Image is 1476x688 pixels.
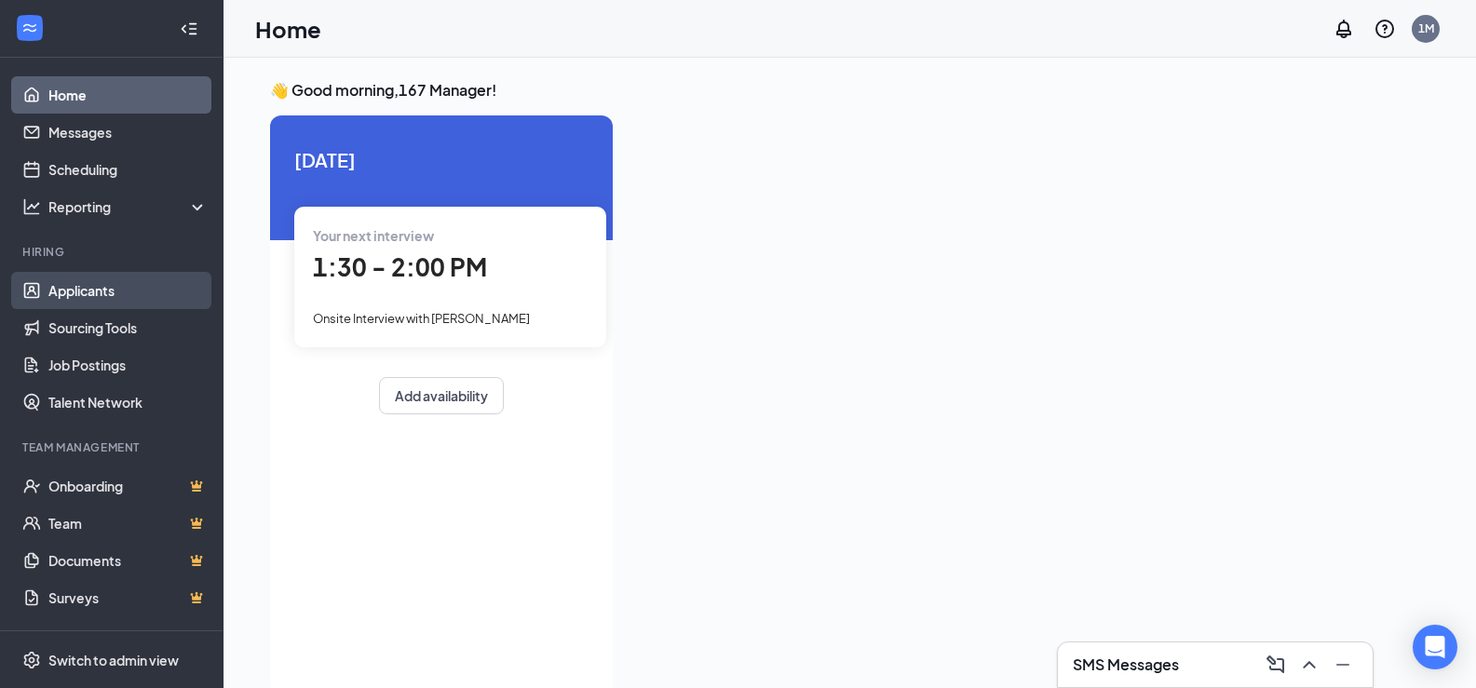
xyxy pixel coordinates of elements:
[1413,625,1457,669] div: Open Intercom Messenger
[180,20,198,38] svg: Collapse
[48,151,208,188] a: Scheduling
[270,80,1429,101] h3: 👋 Good morning, 167 Manager !
[22,244,204,260] div: Hiring
[48,384,208,421] a: Talent Network
[1073,654,1179,675] h3: SMS Messages
[48,197,209,216] div: Reporting
[48,467,208,505] a: OnboardingCrown
[1418,20,1434,36] div: 1M
[48,76,208,114] a: Home
[22,651,41,669] svg: Settings
[1294,650,1324,680] button: ChevronUp
[294,145,589,174] span: [DATE]
[22,197,41,216] svg: Analysis
[1298,654,1320,676] svg: ChevronUp
[48,346,208,384] a: Job Postings
[48,114,208,151] a: Messages
[313,251,487,282] span: 1:30 - 2:00 PM
[1328,650,1358,680] button: Minimize
[48,651,179,669] div: Switch to admin view
[255,13,321,45] h1: Home
[20,19,39,37] svg: WorkstreamLogo
[313,311,530,326] span: Onsite Interview with [PERSON_NAME]
[379,377,504,414] button: Add availability
[1261,650,1291,680] button: ComposeMessage
[48,272,208,309] a: Applicants
[48,579,208,616] a: SurveysCrown
[22,439,204,455] div: Team Management
[48,505,208,542] a: TeamCrown
[48,542,208,579] a: DocumentsCrown
[1374,18,1396,40] svg: QuestionInfo
[313,227,434,244] span: Your next interview
[48,309,208,346] a: Sourcing Tools
[1333,18,1355,40] svg: Notifications
[1265,654,1287,676] svg: ComposeMessage
[1332,654,1354,676] svg: Minimize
